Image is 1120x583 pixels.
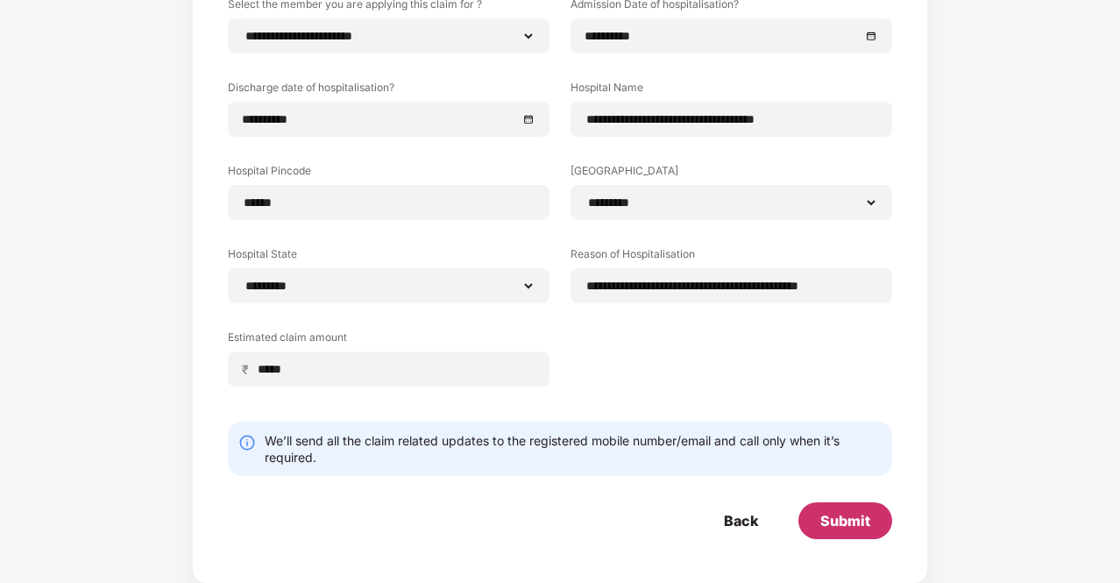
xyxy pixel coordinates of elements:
[571,163,892,185] label: [GEOGRAPHIC_DATA]
[238,434,256,451] img: svg+xml;base64,PHN2ZyBpZD0iSW5mby0yMHgyMCIgeG1sbnM9Imh0dHA6Ly93d3cudzMub3JnLzIwMDAvc3ZnIiB3aWR0aD...
[571,80,892,102] label: Hospital Name
[228,330,549,352] label: Estimated claim amount
[820,511,870,530] div: Submit
[571,246,892,268] label: Reason of Hospitalisation
[228,163,549,185] label: Hospital Pincode
[724,511,758,530] div: Back
[228,80,549,102] label: Discharge date of hospitalisation?
[228,246,549,268] label: Hospital State
[242,361,256,378] span: ₹
[265,432,882,466] div: We’ll send all the claim related updates to the registered mobile number/email and call only when...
